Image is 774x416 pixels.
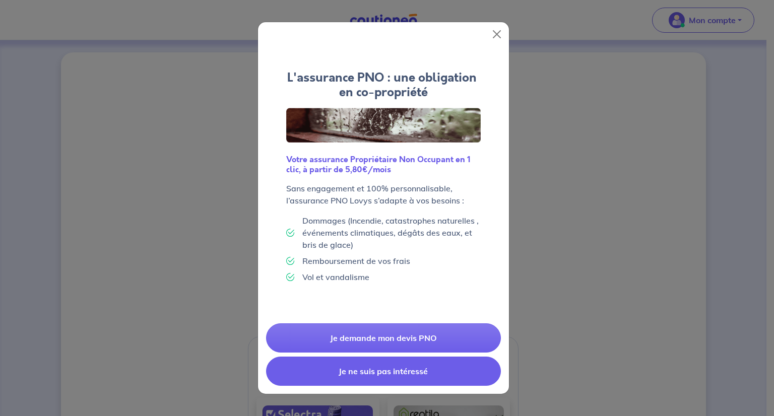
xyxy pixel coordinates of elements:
button: Close [489,26,505,42]
button: Je ne suis pas intéressé [266,357,501,386]
p: Sans engagement et 100% personnalisable, l’assurance PNO Lovys s’adapte à vos besoins : [286,182,481,206]
a: Je demande mon devis PNO [266,323,501,353]
p: Vol et vandalisme [302,271,369,283]
h6: Votre assurance Propriétaire Non Occupant en 1 clic, à partir de 5,80€/mois [286,155,481,174]
p: Dommages (Incendie, catastrophes naturelles , événements climatiques, dégâts des eaux, et bris de... [302,215,481,251]
h4: L'assurance PNO : une obligation en co-propriété [286,71,481,100]
img: Logo Lovys [286,108,481,143]
p: Remboursement de vos frais [302,255,410,267]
